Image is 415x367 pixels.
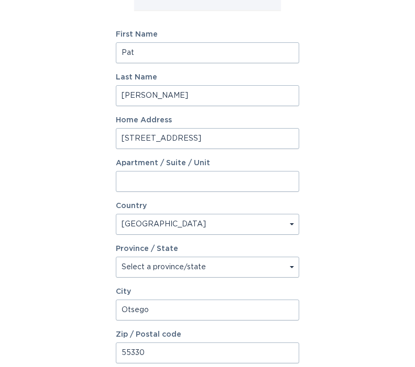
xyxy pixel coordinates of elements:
[116,74,299,82] label: Last Name
[116,203,147,210] label: Country
[116,160,299,167] label: Apartment / Suite / Unit
[116,117,299,124] label: Home Address
[116,246,178,253] label: Province / State
[116,31,299,39] label: First Name
[116,331,299,339] label: Zip / Postal code
[116,289,299,296] label: City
